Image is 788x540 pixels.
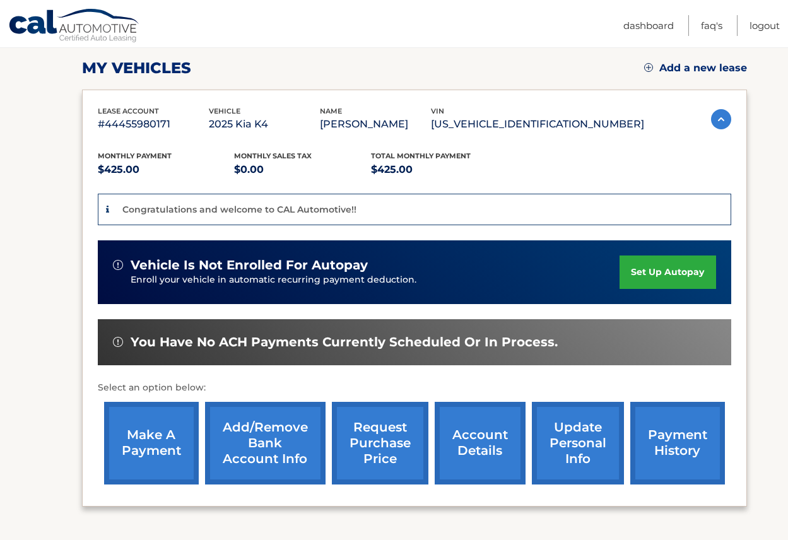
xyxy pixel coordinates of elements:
p: Congratulations and welcome to CAL Automotive!! [122,204,356,215]
a: Add/Remove bank account info [205,402,326,484]
span: name [320,107,342,115]
p: $0.00 [234,161,371,179]
span: vehicle [209,107,240,115]
p: Select an option below: [98,380,731,396]
a: Dashboard [623,15,674,36]
p: [PERSON_NAME] [320,115,431,133]
span: You have no ACH payments currently scheduled or in process. [131,334,558,350]
span: vin [431,107,444,115]
p: 2025 Kia K4 [209,115,320,133]
p: $425.00 [371,161,508,179]
h2: my vehicles [82,59,191,78]
a: Logout [750,15,780,36]
a: payment history [630,402,725,484]
span: Total Monthly Payment [371,151,471,160]
a: Add a new lease [644,62,747,74]
p: Enroll your vehicle in automatic recurring payment deduction. [131,273,620,287]
a: make a payment [104,402,199,484]
span: Monthly sales Tax [234,151,312,160]
span: lease account [98,107,159,115]
img: accordion-active.svg [711,109,731,129]
img: alert-white.svg [113,337,123,347]
a: account details [435,402,526,484]
span: Monthly Payment [98,151,172,160]
p: [US_VEHICLE_IDENTIFICATION_NUMBER] [431,115,644,133]
img: alert-white.svg [113,260,123,270]
p: $425.00 [98,161,235,179]
a: set up autopay [620,255,715,289]
span: vehicle is not enrolled for autopay [131,257,368,273]
p: #44455980171 [98,115,209,133]
a: update personal info [532,402,624,484]
a: Cal Automotive [8,8,141,45]
img: add.svg [644,63,653,72]
a: request purchase price [332,402,428,484]
a: FAQ's [701,15,722,36]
